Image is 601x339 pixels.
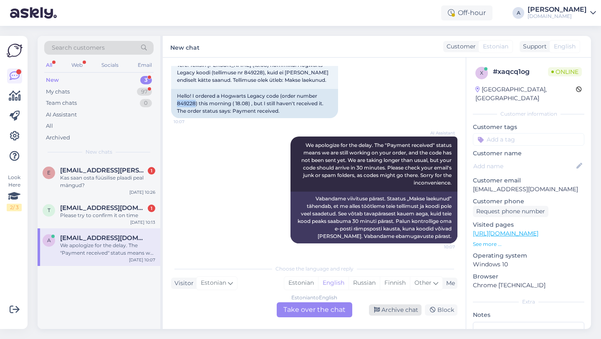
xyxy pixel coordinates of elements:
[140,76,152,84] div: 3
[473,206,548,217] div: Request phone number
[473,251,584,260] p: Operating system
[140,99,152,107] div: 0
[473,162,575,171] input: Add name
[174,119,205,125] span: 10:07
[473,123,584,132] p: Customer tags
[473,149,584,158] p: Customer name
[414,279,432,286] span: Other
[473,230,538,237] a: [URL][DOMAIN_NAME]
[171,265,457,273] div: Choose the language and reply
[513,7,524,19] div: A
[425,304,457,316] div: Block
[473,220,584,229] p: Visited pages
[7,174,22,211] div: Look Here
[46,99,77,107] div: Team chats
[480,70,483,76] span: x
[171,279,194,288] div: Visitor
[129,257,155,263] div: [DATE] 10:07
[520,42,547,51] div: Support
[473,260,584,269] p: Windows 10
[201,278,226,288] span: Estonian
[528,6,587,13] div: [PERSON_NAME]
[290,192,457,243] div: Vabandame viivituse pärast. Staatus „Makse laekunud” tähendab, et me alles töötleme teie tellimus...
[443,279,455,288] div: Me
[493,67,548,77] div: # xaqcq1og
[7,204,22,211] div: 2 / 3
[52,43,105,52] span: Search customers
[277,302,352,317] div: Take over the chat
[7,43,23,58] img: Askly Logo
[136,60,154,71] div: Email
[473,281,584,290] p: Chrome [TECHNICAL_ID]
[475,85,576,103] div: [GEOGRAPHIC_DATA], [GEOGRAPHIC_DATA]
[443,42,476,51] div: Customer
[46,88,70,96] div: My chats
[473,110,584,118] div: Customer information
[483,42,508,51] span: Estonian
[60,204,147,212] span: thomaseverson22@gmail.com
[284,277,318,289] div: Estonian
[60,242,155,257] div: We apologize for the delay. The "Payment received" status means we are still working on your orde...
[473,185,584,194] p: [EMAIL_ADDRESS][DOMAIN_NAME]
[473,311,584,319] p: Notes
[369,304,422,316] div: Archive chat
[318,277,348,289] div: English
[441,5,492,20] div: Off-hour
[301,142,453,186] span: We apologize for the delay. The "Payment received" status means we are still working on your orde...
[48,207,51,213] span: t
[473,133,584,146] input: Add a tag
[473,298,584,306] div: Extra
[554,42,576,51] span: English
[424,130,455,136] span: AI Assistant
[473,176,584,185] p: Customer email
[137,88,152,96] div: 97
[47,237,51,243] span: a
[473,272,584,281] p: Browser
[129,189,155,195] div: [DATE] 10:26
[348,277,380,289] div: Russian
[86,148,112,156] span: New chats
[148,205,155,212] div: 1
[177,62,330,83] span: Tere! Tellisin [PERSON_NAME] (18.08) hommikul Hogwarts Legacy koodi (tellimuse nr 849228), kuid e...
[528,13,587,20] div: [DOMAIN_NAME]
[291,294,337,301] div: Estonian to English
[46,122,53,130] div: All
[380,277,410,289] div: Finnish
[473,197,584,206] p: Customer phone
[60,234,147,242] span: ats.harmson@gmail.com
[47,169,51,176] span: e
[60,174,155,189] div: Kas saan osta füüsilise plaadi peal mängud?
[44,60,54,71] div: All
[46,111,77,119] div: AI Assistant
[46,134,70,142] div: Archived
[130,219,155,225] div: [DATE] 10:13
[100,60,120,71] div: Socials
[171,89,338,118] div: Hello! I ordered a Hogwarts Legacy code (order number 849228) this morning ( 18.08) , but I still...
[46,76,59,84] div: New
[148,167,155,175] div: 1
[170,41,199,52] label: New chat
[548,67,582,76] span: Online
[70,60,84,71] div: Web
[60,212,155,219] div: Please try to confirm it on time
[424,244,455,250] span: 10:07
[528,6,596,20] a: [PERSON_NAME][DOMAIN_NAME]
[60,167,147,174] span: elari.birnbaum@gmail.com
[473,240,584,248] p: See more ...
